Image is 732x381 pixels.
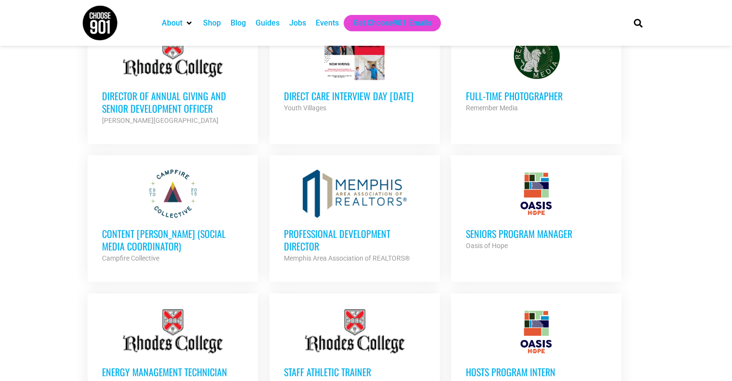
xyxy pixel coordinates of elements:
strong: Youth Villages [284,104,326,112]
a: About [162,17,182,29]
strong: Campfire Collective [102,254,159,262]
a: Guides [256,17,280,29]
a: Direct Care Interview Day [DATE] Youth Villages [270,17,440,128]
h3: Staff Athletic Trainer [284,366,425,378]
a: Seniors Program Manager Oasis of Hope [451,155,621,266]
strong: Oasis of Hope [465,242,507,250]
h3: Professional Development Director [284,227,425,252]
h3: Direct Care Interview Day [DATE] [284,90,425,102]
strong: Memphis Area Association of REALTORS® [284,254,410,262]
a: Content [PERSON_NAME] (Social Media Coordinator) Campfire Collective [88,155,258,278]
h3: Energy Management Technician [102,366,244,378]
h3: Content [PERSON_NAME] (Social Media Coordinator) [102,227,244,252]
a: Jobs [289,17,306,29]
strong: [PERSON_NAME][GEOGRAPHIC_DATA] [102,117,218,124]
h3: Director of Annual Giving and Senior Development Officer [102,90,244,115]
a: Director of Annual Giving and Senior Development Officer [PERSON_NAME][GEOGRAPHIC_DATA] [88,17,258,141]
a: Get Choose901 Emails [353,17,431,29]
a: Full-Time Photographer Remember Media [451,17,621,128]
a: Events [316,17,339,29]
a: Shop [203,17,221,29]
h3: Seniors Program Manager [465,227,607,240]
h3: HOSTS Program Intern [465,366,607,378]
a: Blog [231,17,246,29]
h3: Full-Time Photographer [465,90,607,102]
div: Search [630,15,646,31]
div: About [157,15,198,31]
nav: Main nav [157,15,617,31]
a: Professional Development Director Memphis Area Association of REALTORS® [270,155,440,278]
strong: Remember Media [465,104,517,112]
